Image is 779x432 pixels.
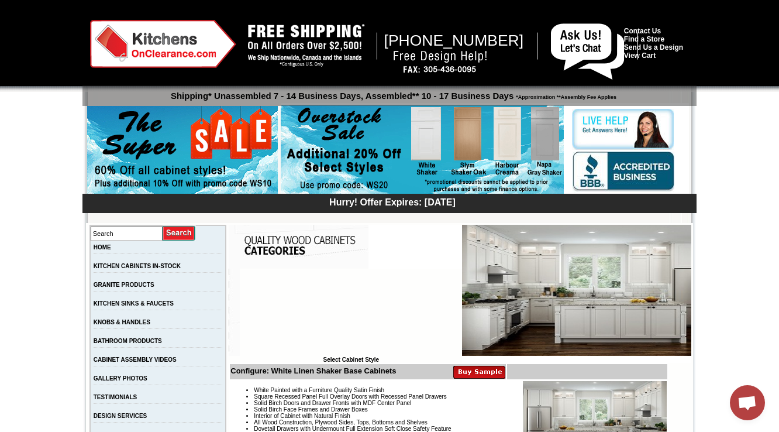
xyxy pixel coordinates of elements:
[254,413,350,419] span: Interior of Cabinet with Natural Finish
[254,426,451,432] span: Dovetail Drawers with Undermount Full Extension Soft Close Safety Feature
[94,356,177,363] a: CABINET ASSEMBLY VIDEOS
[254,400,411,406] span: Solid Birch Doors and Drawer Fronts with MDF Center Panel
[94,394,137,400] a: TESTIMONIALS
[230,366,396,375] b: Configure: White Linen Shaker Base Cabinets
[94,338,162,344] a: BATHROOM PRODUCTS
[94,413,147,419] a: DESIGN SERVICES
[254,419,427,426] span: All Wood Construction, Plywood Sides, Tops, Bottoms and Shelves
[513,91,616,100] span: *Approximation **Assembly Fee Applies
[254,387,384,393] span: White Painted with a Furniture Quality Satin Finish
[94,282,154,288] a: GRANITE PRODUCTS
[624,52,656,60] a: View Cart
[384,32,524,49] span: [PHONE_NUMBER]
[94,263,181,269] a: KITCHEN CABINETS IN-STOCK
[254,406,368,413] span: Solid Birch Face Frames and Drawer Boxes
[323,356,379,363] b: Select Cabinet Style
[624,35,664,43] a: Find a Store
[90,20,236,68] img: Kitchens on Clearance Logo
[254,393,447,400] span: Square Recessed Panel Full Overlay Doors with Recessed Panel Drawers
[730,385,765,420] div: Open chat
[88,196,697,208] div: Hurry! Offer Expires: [DATE]
[624,27,661,35] a: Contact Us
[163,225,196,241] input: Submit
[94,244,111,251] a: HOME
[94,375,147,382] a: GALLERY PHOTOS
[624,43,683,52] a: Send Us a Design
[94,300,174,307] a: KITCHEN SINKS & FAUCETS
[462,225,691,356] img: White Linen Shaker
[88,85,697,101] p: Shipping* Unassembled 7 - 14 Business Days, Assembled** 10 - 17 Business Days
[94,319,150,325] a: KNOBS & HANDLES
[240,269,462,356] iframe: Browser incompatible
